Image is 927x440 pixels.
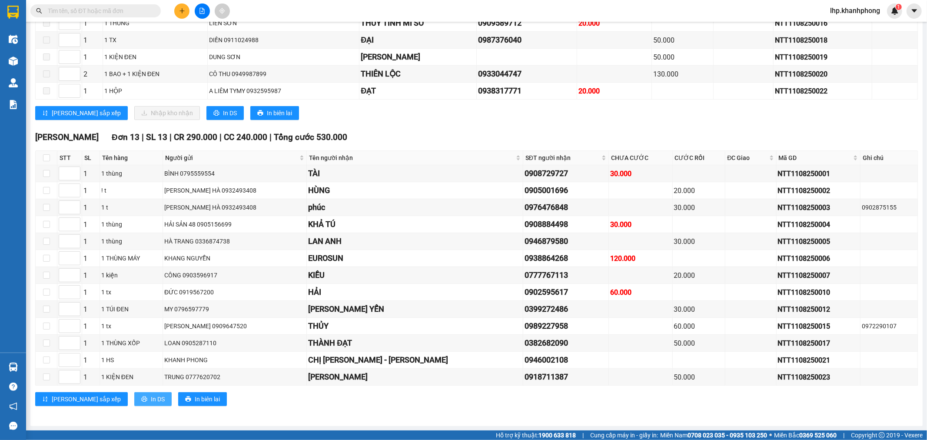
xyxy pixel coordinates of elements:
[185,396,191,403] span: printer
[897,4,900,10] span: 1
[73,52,78,57] span: up
[104,69,206,79] div: 1 BAO + 1 KIỆN ĐEN
[674,321,724,332] div: 60.000
[195,3,210,19] button: file-add
[101,287,161,297] div: 1 tx
[478,17,575,29] div: 0909589712
[907,3,922,19] button: caret-down
[891,7,899,15] img: icon-new-feature
[578,86,650,97] div: 20.000
[209,86,358,96] div: A LIÊM TYMY 0932595987
[70,67,80,74] span: Increase Value
[775,52,871,63] div: NTT1108250019
[308,252,522,264] div: EUROSUN
[257,110,263,117] span: printer
[308,269,522,281] div: KIỀU
[274,132,347,142] span: Tổng cước 530.000
[7,6,19,19] img: logo-vxr
[777,250,861,267] td: NTT1108250006
[307,199,523,216] td: phúc
[9,78,18,87] img: warehouse-icon
[308,167,522,180] div: TÀI
[199,8,205,14] span: file-add
[101,186,161,195] div: ! t
[164,169,305,178] div: BÌNH 0795559554
[101,270,161,280] div: 1 kiện
[73,174,78,180] span: down
[525,153,600,163] span: SĐT người nhận
[174,3,189,19] button: plus
[778,236,859,247] div: NTT1108250005
[83,202,98,213] div: 1
[83,69,101,80] div: 2
[674,236,724,247] div: 30.000
[195,394,220,404] span: In biên lai
[35,392,128,406] button: sort-ascending[PERSON_NAME] sắp xếp
[73,185,78,190] span: up
[70,190,80,197] span: Decrease Value
[777,335,861,352] td: NTT1108250017
[141,396,147,403] span: printer
[73,304,78,309] span: up
[70,207,80,214] span: Decrease Value
[361,17,475,29] div: THỦY TINH MI SO
[73,35,78,40] span: up
[777,352,861,369] td: NTT1108250021
[523,165,609,182] td: 0908729727
[309,153,514,163] span: Tên người nhận
[209,35,358,45] div: DIỀN 0911024988
[73,219,78,224] span: up
[83,52,101,63] div: 1
[861,151,918,165] th: Ghi chú
[73,41,78,46] span: down
[525,218,607,230] div: 0908884498
[83,270,98,281] div: 1
[778,321,859,332] div: NTT1108250015
[70,235,80,241] span: Increase Value
[477,32,577,49] td: 0987376040
[70,84,80,91] span: Increase Value
[674,202,724,213] div: 30.000
[307,233,523,250] td: LAN ANH
[775,69,871,80] div: NTT1108250020
[83,35,101,46] div: 1
[308,286,522,298] div: HẢI
[308,218,522,230] div: KHẢ TÚ
[73,202,78,207] span: up
[73,310,78,315] span: down
[179,8,185,14] span: plus
[73,287,78,292] span: up
[83,185,98,196] div: 1
[523,318,609,335] td: 0989227958
[523,233,609,250] td: 0946879580
[728,153,768,163] span: ĐC Giao
[361,34,475,46] div: ĐẠI
[307,216,523,233] td: KHẢ TÚ
[777,182,861,199] td: NTT1108250002
[70,292,80,299] span: Decrease Value
[36,8,42,14] span: search
[359,32,477,49] td: ĐẠI
[775,86,871,97] div: NTT1108250022
[73,168,78,173] span: up
[359,83,477,100] td: ĐẠT
[70,50,80,57] span: Increase Value
[164,355,305,365] div: KHANH PHONG
[70,252,80,258] span: Increase Value
[134,106,200,120] button: downloadNhập kho nhận
[73,321,78,326] span: up
[70,40,80,47] span: Decrease Value
[609,151,673,165] th: CHƯA CƯỚC
[523,216,609,233] td: 0908884498
[70,337,80,343] span: Increase Value
[209,52,358,62] div: DUNG SƠN
[523,250,609,267] td: 0938864268
[164,253,305,263] div: KHANG NGUYỄN
[777,267,861,284] td: NTT1108250007
[525,167,607,180] div: 0908729727
[307,250,523,267] td: EUROSUN
[70,360,80,367] span: Decrease Value
[525,252,607,264] div: 0938864268
[70,201,80,207] span: Increase Value
[308,235,522,247] div: LAN ANH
